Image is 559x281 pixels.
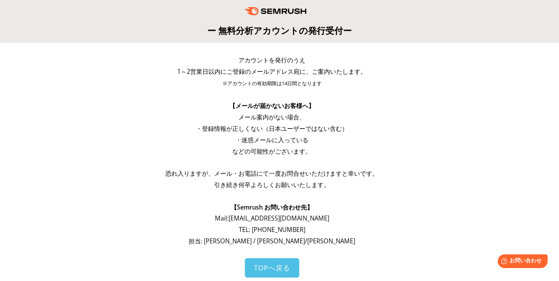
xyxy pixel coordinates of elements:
span: ・迷惑メールに入っている [235,136,308,144]
span: 【Semrush お問い合わせ先】 [231,203,313,211]
span: ※アカウントの有効期限は14日間となります [222,80,322,87]
span: Mail: [EMAIL_ADDRESS][DOMAIN_NAME] [215,214,329,222]
span: ・登録情報が正しくない（日本ユーザーではない含む） [196,124,348,133]
span: TEL: [PHONE_NUMBER] [239,225,305,234]
iframe: Help widget launcher [491,251,551,273]
span: 引き続き何卒よろしくお願いいたします。 [214,181,330,189]
span: などの可能性がございます。 [232,147,311,156]
a: TOPへ戻る [245,258,299,278]
span: 恐れ入りますが、メール・お電話にて一度お問合せいただけますと幸いです。 [165,169,378,178]
span: アカウントを発行のうえ [238,56,305,64]
span: 担当: [PERSON_NAME] / [PERSON_NAME]/[PERSON_NAME] [189,237,355,245]
span: メール案内がない場合、 [238,113,305,121]
span: 1～2営業日以内にご登録のメールアドレス宛に、ご案内いたします。 [177,67,367,76]
span: 【メールが届かないお客様へ】 [229,102,314,110]
span: ー 無料分析アカウントの発行受付ー [207,24,352,37]
span: TOPへ戻る [254,263,290,272]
